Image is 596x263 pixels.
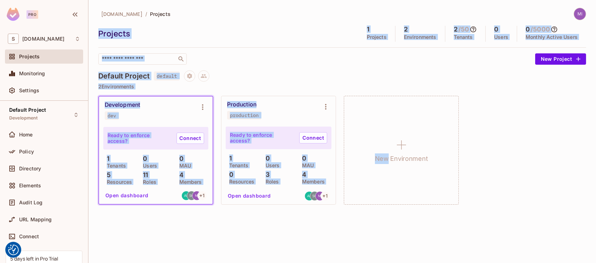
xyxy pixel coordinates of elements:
[367,34,387,40] p: Projects
[139,179,156,185] p: Roles
[227,101,256,108] div: Production
[19,234,39,239] span: Connect
[139,155,147,162] p: 0
[262,155,270,162] p: 0
[535,53,586,65] button: New Project
[494,26,498,33] h5: 0
[176,171,184,179] p: 4
[19,132,33,138] span: Home
[108,113,116,118] div: dev
[299,132,327,144] a: Connect
[108,133,171,144] p: Ready to enforce access?
[299,163,314,168] p: MAU
[103,179,132,185] p: Resources
[299,155,306,162] p: 0
[574,8,586,20] img: michal.wojcik@testshipping.com
[192,191,201,200] img: michal.wojcik@testshipping.com
[7,8,19,21] img: SReyMgAAAABJRU5ErkJggg==
[10,255,58,262] div: 5 days left in Pro Trial
[316,192,324,200] img: michal.wojcik@testshipping.com
[8,245,19,255] button: Consent Preferences
[19,71,45,76] span: Monitoring
[458,26,469,33] h5: / 50
[98,28,355,39] div: Projects
[187,191,196,200] img: shyamalan.chemmery@testshipping.com
[375,153,428,164] h1: New Environment
[9,107,46,113] span: Default Project
[494,34,508,40] p: Users
[196,100,210,114] button: Environment settings
[19,183,41,188] span: Elements
[299,179,325,185] p: Members
[103,155,109,162] p: 1
[19,88,39,93] span: Settings
[199,193,205,198] span: + 1
[262,171,270,178] p: 3
[404,26,408,33] h5: 2
[8,245,19,255] img: Revisit consent button
[367,26,369,33] h5: 1
[323,193,328,198] span: + 1
[145,11,147,17] li: /
[19,217,52,222] span: URL Mapping
[150,11,170,17] span: Projects
[262,163,280,168] p: Users
[404,34,436,40] p: Environments
[310,192,319,200] img: shyamalan.chemmery@testshipping.com
[19,166,41,171] span: Directory
[103,163,126,169] p: Tenants
[319,100,333,114] button: Environment settings
[154,71,180,81] span: default
[454,34,473,40] p: Tenants
[226,155,232,162] p: 1
[177,133,204,144] a: Connect
[230,132,294,144] p: Ready to enforce access?
[226,163,248,168] p: Tenants
[98,72,150,80] h4: Default Project
[226,171,233,178] p: 0
[101,11,143,17] span: [DOMAIN_NAME]
[105,101,140,109] div: Development
[184,74,195,81] span: Project settings
[262,179,279,185] p: Roles
[9,115,38,121] span: Development
[299,171,306,178] p: 4
[19,200,42,205] span: Audit Log
[454,26,458,33] h5: 2
[139,171,148,179] p: 11
[139,163,157,169] p: Users
[526,26,530,33] h5: 0
[176,179,202,185] p: Members
[22,36,64,42] span: Workspace: sea.live
[225,190,274,201] button: Open dashboard
[531,26,550,33] h5: / 5000
[27,10,38,19] div: Pro
[103,171,111,179] p: 5
[8,34,19,44] span: S
[226,179,254,185] p: Resources
[526,34,578,40] p: Monthly Active Users
[182,191,191,200] img: aleksandra.dziamska@testshipping.com
[176,155,184,162] p: 0
[103,190,151,201] button: Open dashboard
[19,149,34,154] span: Policy
[98,84,586,89] p: 2 Environments
[19,54,40,59] span: Projects
[305,192,314,200] img: aleksandra.dziamska@testshipping.com
[176,163,191,169] p: MAU
[230,112,259,118] div: production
